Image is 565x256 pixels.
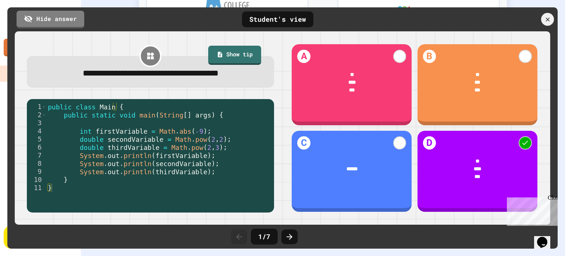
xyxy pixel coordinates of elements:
div: 7 [27,151,46,159]
span: Toggle code folding, rows 1 through 11 [42,103,46,111]
span: Toggle code folding, rows 2 through 10 [42,111,46,119]
a: Hide answer [17,11,84,28]
div: 4 [27,127,46,135]
div: Student's view [242,11,313,27]
div: Chat with us now!Close [3,3,51,47]
h1: A [297,50,310,63]
div: 11 [27,184,46,192]
div: 1 / 7 [251,229,278,245]
iframe: chat widget [534,227,558,249]
div: 2 [27,111,46,119]
h1: D [423,136,436,149]
h1: C [297,136,310,149]
div: 3 [27,119,46,127]
div: 10 [27,176,46,184]
div: 5 [27,135,46,143]
div: 9 [27,168,46,176]
a: Show tip [208,46,261,65]
div: 8 [27,159,46,168]
h1: B [423,50,436,63]
div: 6 [27,143,46,151]
iframe: chat widget [504,194,558,226]
div: 1 [27,103,46,111]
